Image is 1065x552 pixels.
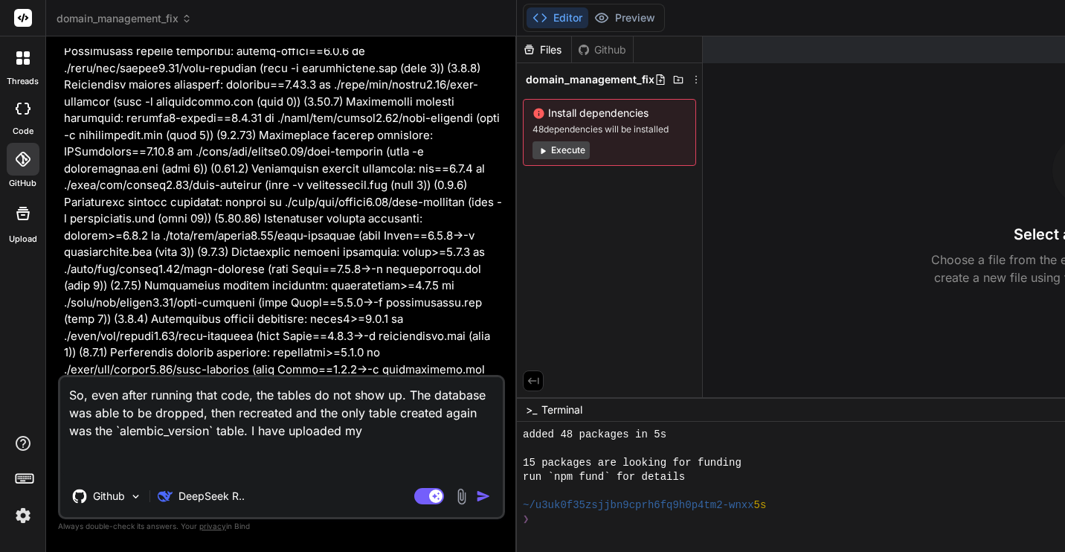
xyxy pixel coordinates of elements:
img: icon [476,489,491,504]
span: Terminal [541,402,582,417]
p: Github [93,489,125,504]
span: 5s [754,498,767,513]
span: ❯ [523,513,529,527]
div: Github [572,42,633,57]
button: Execute [532,141,590,159]
span: >_ [526,402,537,417]
img: Pick Models [129,490,142,503]
p: Always double-check its answers. Your in Bind [58,519,505,533]
span: Install dependencies [532,106,686,121]
span: added 48 packages in 5s [523,428,666,442]
img: DeepSeek R1 (671B-Full) [158,489,173,504]
span: domain_management_fix [526,72,654,87]
span: domain_management_fix [57,11,192,26]
img: attachment [453,488,470,505]
p: DeepSeek R.. [178,489,245,504]
span: privacy [199,521,226,530]
button: Editor [527,7,588,28]
span: ~/u3uk0f35zsjjbn9cprh6fq9h0p4tm2-wnxx [523,498,754,513]
span: 48 dependencies will be installed [532,123,686,135]
label: code [13,125,33,138]
img: settings [10,503,36,528]
span: 15 packages are looking for funding [523,456,741,470]
label: Upload [9,233,37,245]
label: GitHub [9,177,36,190]
div: Files [517,42,571,57]
label: threads [7,75,39,88]
textarea: So, even after running that code, the tables do not show up. The database was able to be dropped,... [60,377,503,475]
span: run `npm fund` for details [523,470,685,484]
button: Preview [588,7,661,28]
